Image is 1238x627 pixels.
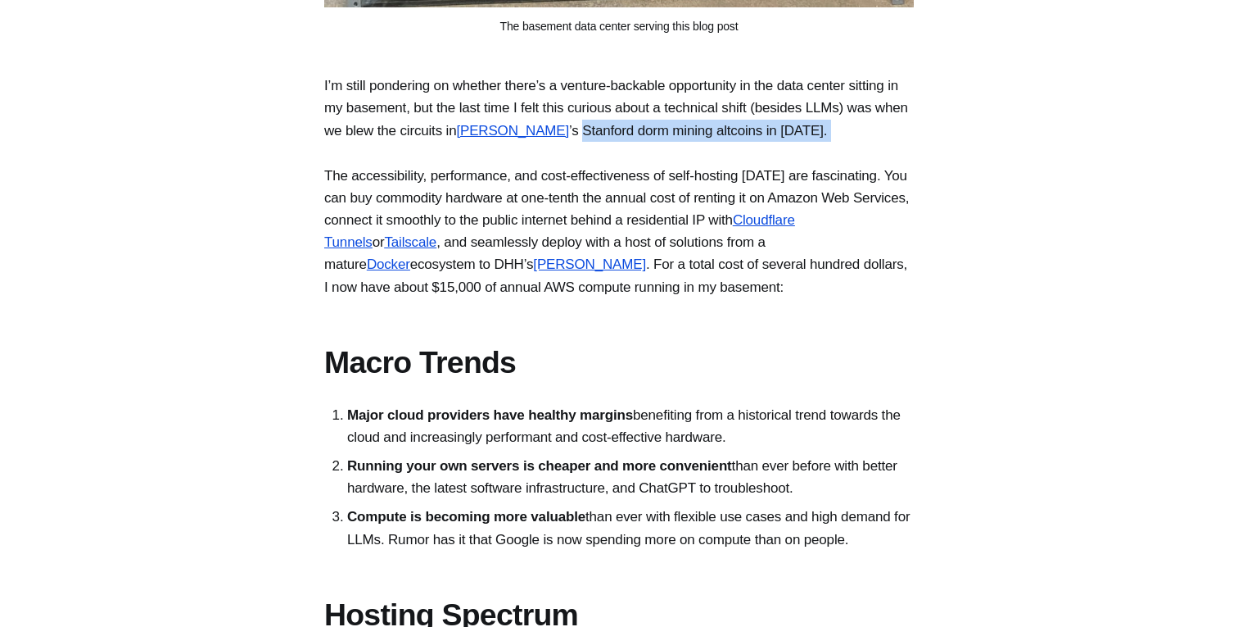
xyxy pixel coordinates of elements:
a: Tailscale [384,234,436,250]
li: than ever before with better hardware, the latest software infrastructure, and ChatGPT to trouble... [347,455,914,499]
span: The basement data center serving this blog post [500,20,739,33]
p: The accessibility, performance, and cost-effectiveness of self-hosting [DATE] are fascinating. Yo... [324,165,914,298]
a: Docker [367,257,410,272]
strong: Major cloud providers have healthy margins [347,407,633,423]
p: I’m still pondering on whether there’s a venture-backable opportunity in the data center sitting ... [324,75,914,142]
li: benefiting from a historical trend towards the cloud and increasingly performant and cost-effecti... [347,404,914,448]
strong: Running your own servers is cheaper and more convenient [347,458,732,474]
li: than ever with flexible use cases and high demand for LLMs. Rumor has it that Google is now spend... [347,506,914,550]
strong: Macro Trends [324,345,516,379]
strong: Compute is becoming more valuable [347,509,585,525]
a: [PERSON_NAME] [456,123,569,139]
a: [PERSON_NAME] [533,257,646,272]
